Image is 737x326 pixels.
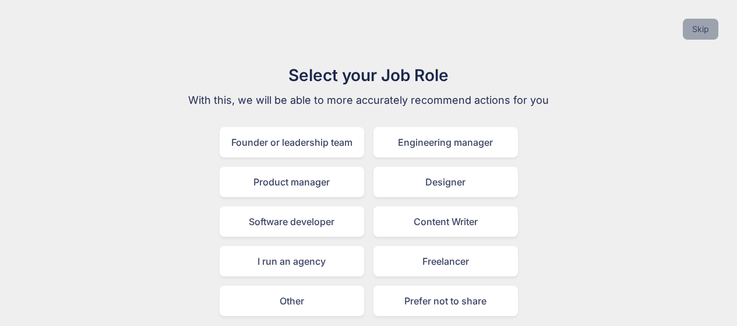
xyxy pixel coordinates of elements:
[373,167,518,197] div: Designer
[220,127,364,157] div: Founder or leadership team
[173,92,565,108] p: With this, we will be able to more accurately recommend actions for you
[373,246,518,276] div: Freelancer
[373,206,518,237] div: Content Writer
[220,246,364,276] div: I run an agency
[220,206,364,237] div: Software developer
[373,286,518,316] div: Prefer not to share
[173,63,565,87] h1: Select your Job Role
[683,19,718,40] button: Skip
[220,167,364,197] div: Product manager
[373,127,518,157] div: Engineering manager
[220,286,364,316] div: Other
